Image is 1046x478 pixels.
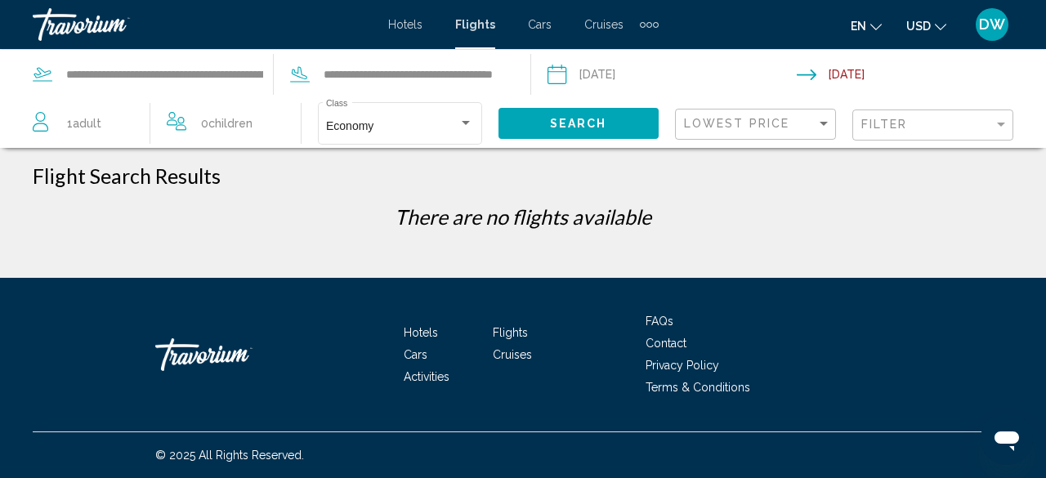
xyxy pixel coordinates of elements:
button: Change language [851,14,882,38]
a: Flights [455,18,495,31]
span: en [851,20,866,33]
span: 0 [201,112,253,135]
a: Hotels [404,326,438,339]
a: Activities [404,370,449,383]
span: Economy [326,119,373,132]
a: Cruises [584,18,624,31]
button: Depart date: Aug 30, 2025 [548,50,797,99]
a: Travorium [33,8,372,41]
span: Filter [861,118,908,131]
button: Search [498,108,659,138]
span: USD [906,20,931,33]
a: Cars [528,18,552,31]
button: Return date: Sep 1, 2025 [797,50,1046,99]
button: Extra navigation items [640,11,659,38]
a: Cars [404,348,427,361]
a: Cruises [493,348,532,361]
mat-select: Sort by [684,118,831,132]
span: 1 [67,112,101,135]
span: DW [979,16,1005,33]
button: Change currency [906,14,946,38]
span: © 2025 All Rights Reserved. [155,449,304,462]
iframe: Button to launch messaging window [981,413,1033,465]
button: Filter [852,109,1013,142]
a: Hotels [388,18,422,31]
a: Privacy Policy [646,359,719,372]
span: Search [550,118,607,131]
a: Flights [493,326,528,339]
a: Contact [646,337,686,350]
span: Lowest Price [684,117,789,130]
span: Children [208,117,253,130]
h1: Flight Search Results [33,163,221,188]
a: FAQs [646,315,673,328]
p: There are no flights available [33,204,1013,229]
button: Travelers: 1 adult, 0 children [16,99,301,148]
button: User Menu [971,7,1013,42]
a: Travorium [155,330,319,379]
span: Adult [73,117,101,130]
a: Terms & Conditions [646,381,750,394]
